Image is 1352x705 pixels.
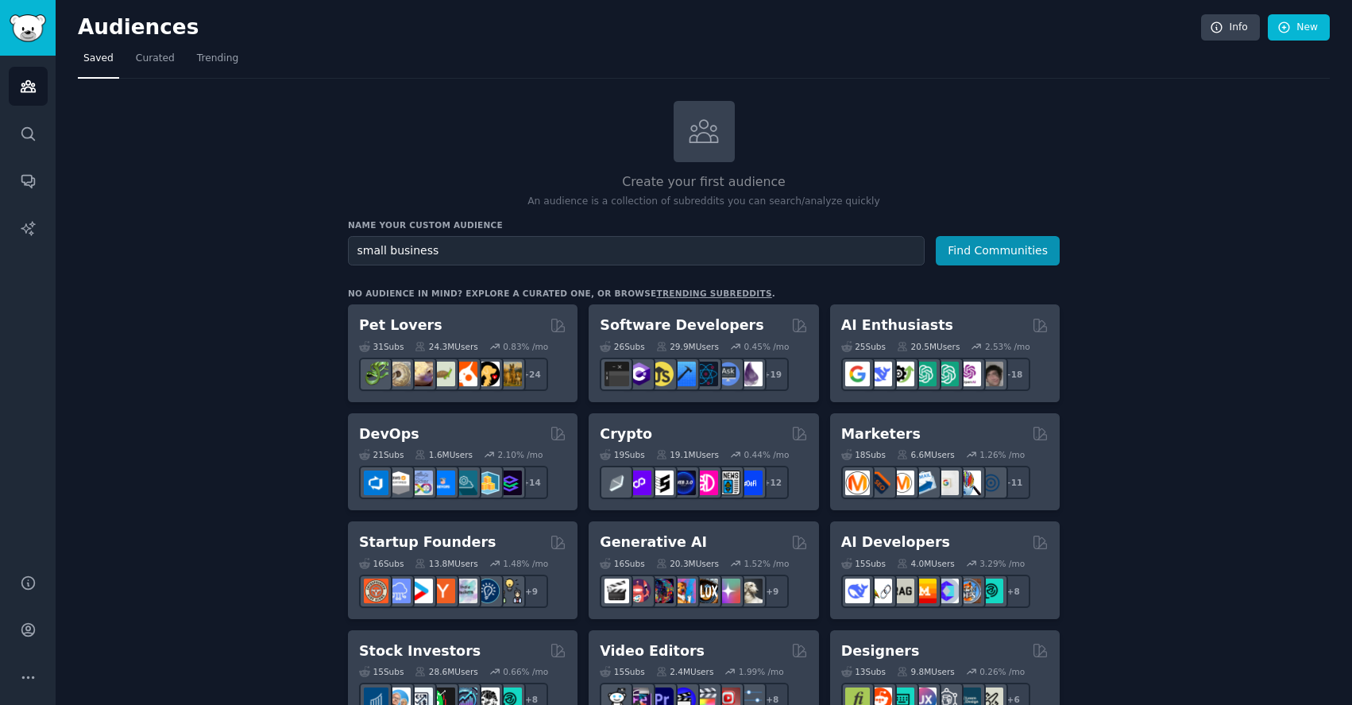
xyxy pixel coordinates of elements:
a: Trending [191,46,244,79]
img: MarketingResearch [956,471,981,495]
img: GummySearch logo [10,14,46,42]
div: 1.99 % /mo [739,666,784,677]
div: 31 Sub s [359,341,404,352]
h2: AI Developers [841,533,950,552]
div: 6.6M Users [897,449,955,460]
h2: Stock Investors [359,641,481,661]
div: 0.44 % /mo [744,449,790,460]
h2: Startup Founders [359,533,496,552]
a: Curated [130,46,180,79]
img: Rag [890,579,914,603]
div: 1.6M Users [415,449,473,460]
div: 29.9M Users [656,341,719,352]
img: dalle2 [627,579,651,603]
div: 2.4M Users [656,666,714,677]
div: + 8 [997,575,1030,608]
a: Saved [78,46,119,79]
img: PlatformEngineers [497,471,522,495]
button: Find Communities [936,236,1060,265]
img: csharp [627,362,651,386]
div: 1.48 % /mo [503,558,548,569]
div: 24.3M Users [415,341,477,352]
img: elixir [738,362,763,386]
img: googleads [934,471,959,495]
img: deepdream [649,579,674,603]
img: CryptoNews [716,471,740,495]
img: dogbreed [497,362,522,386]
div: + 14 [515,466,548,499]
div: 9.8M Users [897,666,955,677]
div: 4.0M Users [897,558,955,569]
img: Entrepreneurship [475,579,500,603]
img: Emailmarketing [912,471,937,495]
h2: Video Editors [600,641,705,661]
img: AIDevelopersSociety [979,579,1003,603]
h2: Create your first audience [348,172,1060,192]
img: AWS_Certified_Experts [386,471,411,495]
img: software [605,362,629,386]
img: FluxAI [693,579,718,603]
img: aivideo [605,579,629,603]
div: 19 Sub s [600,449,644,460]
div: 20.3M Users [656,558,719,569]
span: Trending [197,52,238,66]
input: Pick a short name, like "Digital Marketers" or "Movie-Goers" [348,236,925,265]
img: OpenAIDev [956,362,981,386]
img: chatgpt_promptDesign [912,362,937,386]
h2: Generative AI [600,533,707,552]
p: An audience is a collection of subreddits you can search/analyze quickly [348,195,1060,209]
h2: DevOps [359,424,419,444]
img: OpenSourceAI [934,579,959,603]
img: chatgpt_prompts_ [934,362,959,386]
div: 25 Sub s [841,341,886,352]
img: PetAdvice [475,362,500,386]
img: GoogleGeminiAI [845,362,870,386]
img: ethstaker [649,471,674,495]
img: llmops [956,579,981,603]
img: Docker_DevOps [408,471,433,495]
div: 3.29 % /mo [979,558,1025,569]
div: + 24 [515,358,548,391]
img: ballpython [386,362,411,386]
div: No audience in mind? Explore a curated one, or browse . [348,288,775,299]
img: LangChain [867,579,892,603]
img: EntrepreneurRideAlong [364,579,388,603]
div: 18 Sub s [841,449,886,460]
img: content_marketing [845,471,870,495]
img: starryai [716,579,740,603]
img: leopardgeckos [408,362,433,386]
div: + 19 [755,358,789,391]
img: MistralAI [912,579,937,603]
img: learnjavascript [649,362,674,386]
div: 0.66 % /mo [503,666,548,677]
div: + 9 [515,575,548,608]
div: + 18 [997,358,1030,391]
img: defiblockchain [693,471,718,495]
span: Curated [136,52,175,66]
a: trending subreddits [656,289,771,298]
div: 16 Sub s [359,558,404,569]
img: herpetology [364,362,388,386]
div: 0.83 % /mo [503,341,548,352]
img: web3 [671,471,696,495]
h2: AI Enthusiasts [841,316,953,335]
div: 21 Sub s [359,449,404,460]
img: defi_ [738,471,763,495]
img: ethfinance [605,471,629,495]
div: 13.8M Users [415,558,477,569]
h2: Audiences [78,15,1201,41]
div: 2.10 % /mo [498,449,543,460]
div: 26 Sub s [600,341,644,352]
h2: Software Developers [600,316,763,335]
div: 1.52 % /mo [744,558,790,569]
h2: Designers [841,641,920,661]
img: azuredevops [364,471,388,495]
img: turtle [431,362,455,386]
div: 1.26 % /mo [979,449,1025,460]
div: + 12 [755,466,789,499]
a: New [1268,14,1330,41]
img: DevOpsLinks [431,471,455,495]
div: 2.53 % /mo [985,341,1030,352]
div: 0.45 % /mo [744,341,790,352]
div: 19.1M Users [656,449,719,460]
